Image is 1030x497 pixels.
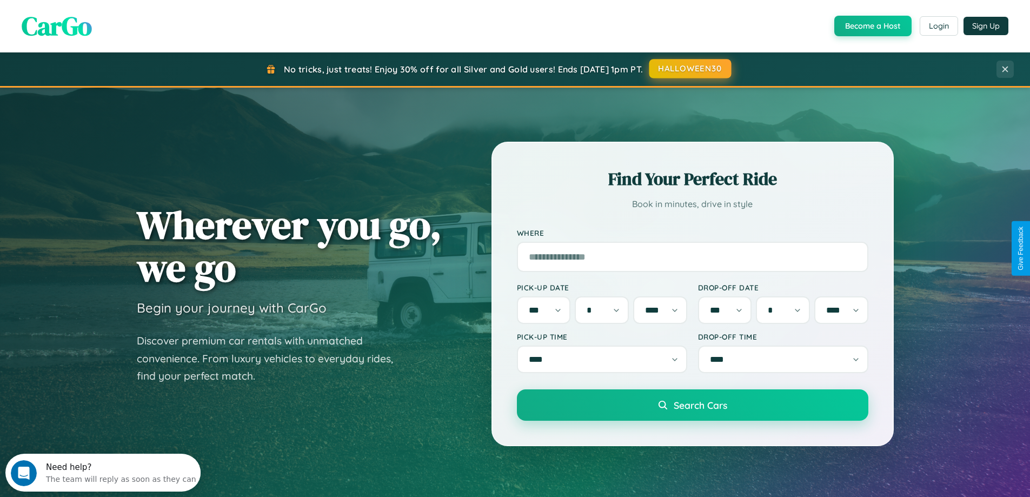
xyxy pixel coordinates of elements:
[517,389,868,421] button: Search Cars
[517,283,687,292] label: Pick-up Date
[4,4,201,34] div: Open Intercom Messenger
[517,228,868,237] label: Where
[517,332,687,341] label: Pick-up Time
[674,399,727,411] span: Search Cars
[834,16,912,36] button: Become a Host
[517,167,868,191] h2: Find Your Perfect Ride
[41,9,191,18] div: Need help?
[22,8,92,44] span: CarGo
[698,332,868,341] label: Drop-off Time
[698,283,868,292] label: Drop-off Date
[649,59,732,78] button: HALLOWEEN30
[1017,227,1025,270] div: Give Feedback
[284,64,643,75] span: No tricks, just treats! Enjoy 30% off for all Silver and Gold users! Ends [DATE] 1pm PT.
[517,196,868,212] p: Book in minutes, drive in style
[11,460,37,486] iframe: Intercom live chat
[963,17,1008,35] button: Sign Up
[5,454,201,492] iframe: Intercom live chat discovery launcher
[137,332,407,385] p: Discover premium car rentals with unmatched convenience. From luxury vehicles to everyday rides, ...
[920,16,958,36] button: Login
[137,203,442,289] h1: Wherever you go, we go
[41,18,191,29] div: The team will reply as soon as they can
[137,300,327,316] h3: Begin your journey with CarGo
